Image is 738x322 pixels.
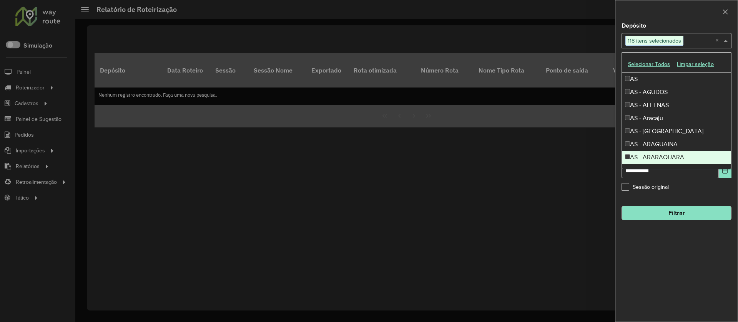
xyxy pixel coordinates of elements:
div: AS - Aracaju [622,112,731,125]
button: Limpar seleção [673,58,717,70]
span: 118 itens selecionados [626,36,683,45]
button: Selecionar Todos [625,58,673,70]
div: AS - ALFENAS [622,99,731,112]
div: AS - ARAGUAINA [622,138,731,151]
label: Sessão original [622,183,669,191]
label: Depósito [622,21,646,30]
div: AS [622,73,731,86]
ng-dropdown-panel: Options list [622,52,731,169]
button: Filtrar [622,206,731,220]
div: AS - AGUDOS [622,86,731,99]
span: Clear all [715,36,722,45]
div: AS - ARARAQUARA [622,151,731,164]
button: Choose Date [719,163,731,178]
div: AS - [GEOGRAPHIC_DATA] [622,125,731,138]
div: AS - AS Minas [622,164,731,177]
